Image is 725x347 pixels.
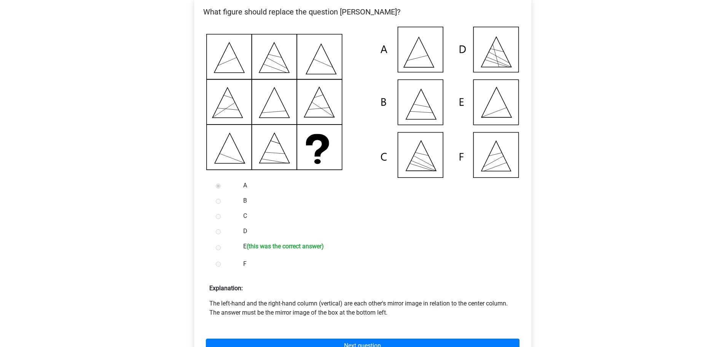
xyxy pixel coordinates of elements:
[243,181,507,190] label: A
[243,227,507,236] label: D
[209,299,516,317] p: The left-hand and the right-hand column (vertical) are each other's mirror image in relation to t...
[243,242,507,253] label: E
[209,285,243,292] strong: Explanation:
[243,196,507,205] label: B
[243,211,507,221] label: C
[247,243,324,250] h6: (this was the correct answer)
[243,259,507,269] label: F
[200,6,525,18] p: What figure should replace the question [PERSON_NAME]?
